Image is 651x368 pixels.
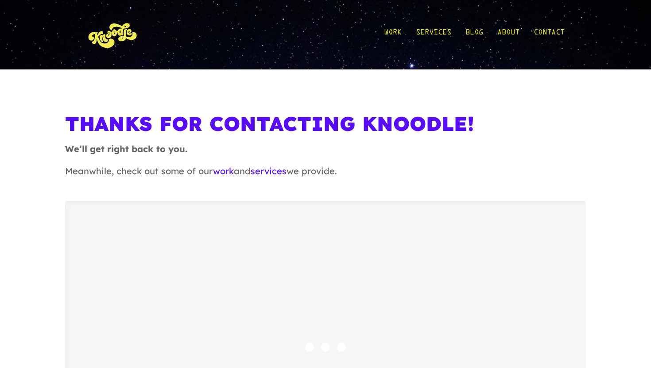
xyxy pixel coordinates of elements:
[416,14,451,55] a: Services
[65,165,586,187] p: Meanwhile, check out some of our and we provide.
[534,14,565,55] a: Contact
[497,14,519,55] a: About
[251,165,287,176] a: services
[65,143,187,154] strong: We’ll get right back to you.
[86,14,139,55] img: KnoLogo(yellow)
[213,165,234,176] a: work
[384,14,402,55] a: Work
[65,112,586,143] h1: Thanks For Contacting Knoodle!
[465,14,483,55] a: Blog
